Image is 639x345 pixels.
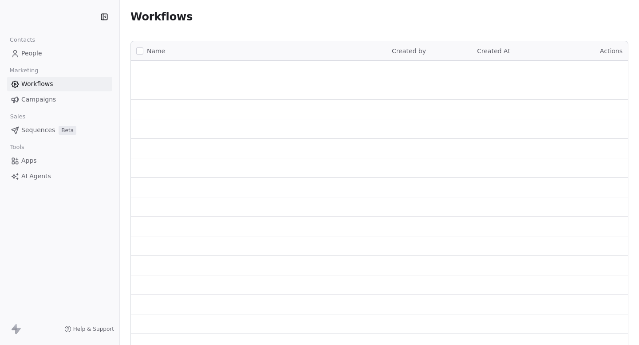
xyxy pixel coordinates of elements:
[7,123,112,137] a: SequencesBeta
[600,47,623,55] span: Actions
[6,64,42,77] span: Marketing
[73,325,114,333] span: Help & Support
[21,125,55,135] span: Sequences
[7,46,112,61] a: People
[21,49,42,58] span: People
[477,47,510,55] span: Created At
[130,11,193,23] span: Workflows
[21,172,51,181] span: AI Agents
[392,47,426,55] span: Created by
[7,153,112,168] a: Apps
[64,325,114,333] a: Help & Support
[147,47,165,56] span: Name
[7,77,112,91] a: Workflows
[21,79,53,89] span: Workflows
[21,95,56,104] span: Campaigns
[6,141,28,154] span: Tools
[7,169,112,184] a: AI Agents
[6,110,29,123] span: Sales
[6,33,39,47] span: Contacts
[7,92,112,107] a: Campaigns
[59,126,76,135] span: Beta
[21,156,37,165] span: Apps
